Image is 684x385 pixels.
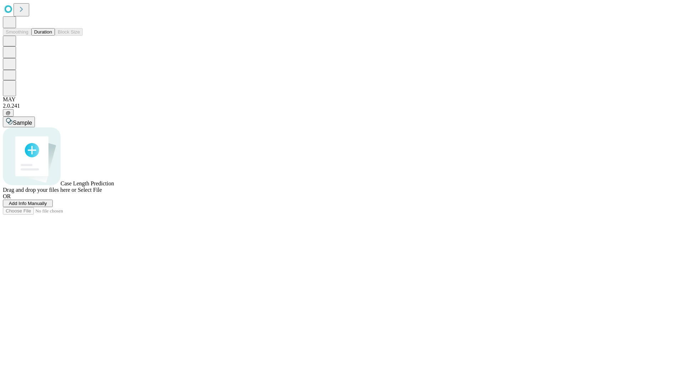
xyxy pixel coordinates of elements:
[3,28,31,36] button: Smoothing
[3,103,681,109] div: 2.0.241
[3,200,53,207] button: Add Info Manually
[61,180,114,186] span: Case Length Prediction
[3,187,76,193] span: Drag and drop your files here or
[9,201,47,206] span: Add Info Manually
[55,28,83,36] button: Block Size
[6,110,11,115] span: @
[3,96,681,103] div: MAY
[3,193,11,199] span: OR
[78,187,102,193] span: Select File
[31,28,55,36] button: Duration
[13,120,32,126] span: Sample
[3,117,35,127] button: Sample
[3,109,14,117] button: @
